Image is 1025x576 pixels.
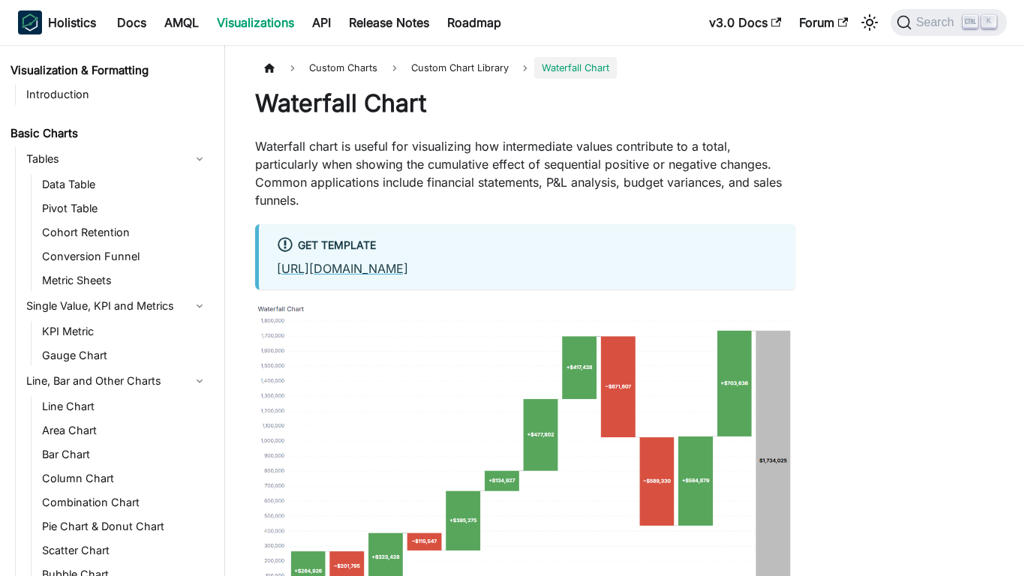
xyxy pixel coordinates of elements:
a: Roadmap [438,10,510,34]
nav: Breadcrumbs [255,57,795,79]
span: Custom Charts [302,57,385,79]
span: Search [912,16,963,29]
a: Line, Bar and Other Charts [22,369,212,393]
a: Introduction [22,84,212,105]
a: Conversion Funnel [38,246,212,267]
a: Tables [22,147,212,171]
a: Cohort Retention [38,222,212,243]
span: Waterfall Chart [534,57,617,79]
a: API [303,10,340,34]
b: Holistics [48,13,96,31]
a: Pie Chart & Donut Chart [38,516,212,537]
a: Basic Charts [6,123,212,144]
a: Scatter Chart [38,540,212,561]
button: Search (Ctrl+K) [891,9,1007,36]
a: Custom Chart Library [404,57,516,79]
a: Bar Chart [38,444,212,465]
a: Area Chart [38,420,212,441]
a: Docs [108,10,155,34]
img: Holistics [18,10,42,34]
a: Pivot Table [38,198,212,219]
h1: Waterfall Chart [255,88,795,118]
a: Column Chart [38,468,212,489]
p: Waterfall chart is useful for visualizing how intermediate values contribute to a total, particul... [255,137,795,209]
a: Metric Sheets [38,270,212,291]
a: [URL][DOMAIN_NAME] [277,261,408,276]
a: AMQL [155,10,208,34]
kbd: K [981,15,996,28]
a: Single Value, KPI and Metrics [22,294,212,318]
a: Release Notes [340,10,438,34]
div: Get Template [277,236,777,256]
a: HolisticsHolistics [18,10,96,34]
a: KPI Metric [38,321,212,342]
a: Visualization & Formatting [6,60,212,81]
a: Visualizations [208,10,303,34]
a: Home page [255,57,284,79]
a: Forum [790,10,857,34]
span: Custom Chart Library [411,62,509,73]
a: Gauge Chart [38,345,212,366]
a: Combination Chart [38,492,212,513]
a: v3.0 Docs [700,10,790,34]
a: Line Chart [38,396,212,417]
button: Switch between dark and light mode (currently light mode) [858,10,882,34]
a: Data Table [38,174,212,195]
